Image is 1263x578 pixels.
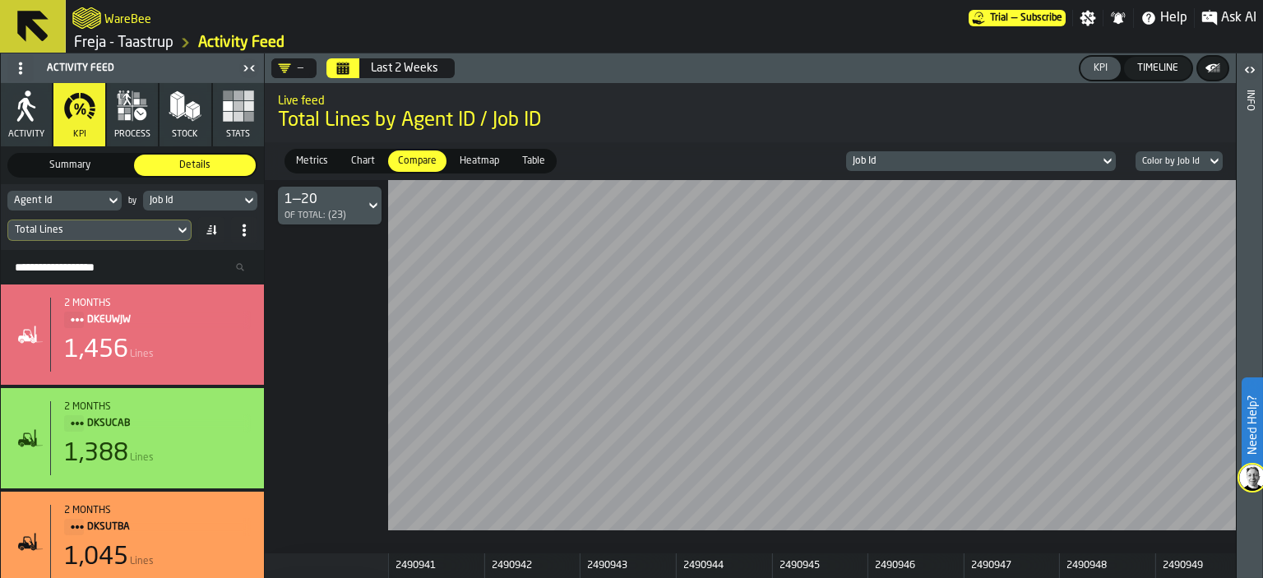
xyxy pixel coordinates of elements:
[1020,12,1062,24] span: Subscribe
[846,151,1116,171] div: DropdownMenuValue-jobId
[1198,57,1228,80] button: button-
[484,553,580,578] div: day: 2490942
[969,10,1066,26] a: link-to-/wh/i/36c4991f-68ef-4ca7-ab45-a2252c911eea/pricing/
[143,191,257,210] div: DropdownMenuValue-jobId
[285,210,346,221] div: (23)
[132,153,257,178] label: button-switch-multi-Details
[7,153,132,178] label: button-switch-multi-Summary
[64,335,128,365] div: 1,456
[64,401,251,413] div: Start: 6/16/2025, 10:07:00 AM - End: 6/30/2025, 5:27:00 PM
[150,195,234,206] div: DropdownMenuValue-jobId
[388,150,446,172] div: thumb
[341,150,385,172] div: thumb
[278,62,303,75] div: DropdownMenuValue-
[326,58,455,78] div: Select date range
[1,388,264,488] div: stat-
[64,505,251,516] div: 2 months
[676,553,771,578] div: day: 2490944
[87,414,238,432] span: DKSUCAB
[511,149,557,173] label: button-switch-multi-Table
[1244,86,1256,574] div: Info
[1129,151,1223,171] div: DropdownMenuValue-bucket
[64,298,251,309] div: 2 months
[371,62,438,75] div: Last 2 Weeks
[580,553,675,578] div: day: 2490943
[114,129,150,140] span: process
[285,190,359,221] div: DropdownMenuValue-1
[289,154,335,169] span: Metrics
[853,155,1093,167] div: DropdownMenuValue-jobId
[286,150,338,172] div: thumb
[1237,53,1262,578] header: Info
[130,452,154,464] span: Lines
[285,190,346,210] div: 1—20
[73,129,86,140] span: KPI
[198,34,285,52] a: link-to-/wh/i/36c4991f-68ef-4ca7-ab45-a2252c911eea/feed/1c3b701f-6b04-4760-b41b-8b45b7e376fe
[453,154,506,169] span: Heatmap
[64,401,251,432] div: Title
[964,553,1059,578] div: day: 2490947
[1243,379,1261,471] label: Need Help?
[1221,8,1256,28] span: Ask AI
[64,505,251,536] div: Title
[172,129,198,140] span: Stock
[1131,62,1185,74] div: Timeline
[1087,62,1114,74] div: KPI
[265,83,1236,142] div: title-Total Lines by Agent ID / Job ID
[867,553,963,578] div: day: 2490946
[1073,10,1103,26] label: button-toggle-Settings
[128,197,136,206] div: by
[7,220,192,241] div: DropdownMenuValue-eventsCount
[1195,8,1263,28] label: button-toggle-Ask AI
[87,311,238,329] span: DKEUWJW
[14,195,99,206] div: DropdownMenuValue-agentId
[345,154,382,169] span: Chart
[87,518,238,536] span: DKSUTBA
[130,349,154,360] span: Lines
[64,298,251,329] div: Title
[130,556,154,567] span: Lines
[9,155,131,176] div: thumb
[326,58,359,78] button: Select date range Select date range
[1059,553,1154,578] div: day: 2490948
[361,52,448,85] button: Select date range
[450,150,509,172] div: thumb
[104,10,151,26] h2: Sub Title
[1080,57,1121,80] button: button-KPI
[238,58,261,78] label: button-toggle-Close me
[516,154,552,169] span: Table
[12,158,127,173] span: Summary
[278,187,382,224] div: DropdownMenuValue-1
[990,12,1008,24] span: Trial
[137,158,252,173] span: Details
[1134,8,1194,28] label: button-toggle-Help
[134,155,256,176] div: thumb
[512,150,555,172] div: thumb
[64,401,251,413] div: 2 months
[7,191,122,210] div: DropdownMenuValue-agentId
[64,439,128,469] div: 1,388
[64,543,128,572] div: 1,045
[386,149,448,173] label: button-switch-multi-Compare
[388,553,483,578] div: day: 2490941
[340,149,386,173] label: button-switch-multi-Chart
[1,284,264,385] div: stat-
[1142,156,1200,167] div: DropdownMenuValue-bucket
[969,10,1066,26] div: Menu Subscription
[8,129,44,140] span: Activity
[1238,57,1261,86] label: button-toggle-Open
[1103,10,1133,26] label: button-toggle-Notifications
[4,55,238,81] div: Activity Feed
[278,91,1223,108] h2: Sub Title
[72,3,101,33] a: logo-header
[1155,553,1251,578] div: day: 2490949
[64,505,251,516] div: Start: 6/16/2025, 8:37:00 AM - End: 6/30/2025, 1:29:00 PM
[772,553,867,578] div: day: 2490945
[64,298,251,309] div: Start: 6/16/2025, 12:02:00 AM - End: 6/30/2025, 11:57:00 PM
[226,129,250,140] span: Stats
[15,224,168,236] div: DropdownMenuValue-eventsCount
[448,149,511,173] label: button-switch-multi-Heatmap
